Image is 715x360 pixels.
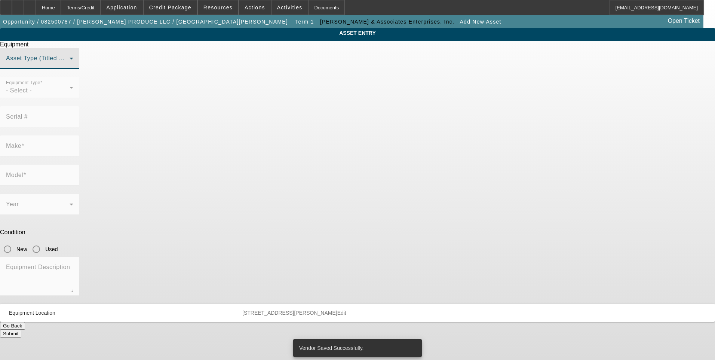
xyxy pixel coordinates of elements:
mat-label: Asset Type (Titled or Non-Titled) [6,55,98,61]
mat-label: Make [6,143,21,149]
span: Edit [337,310,346,316]
a: Open Ticket [665,15,703,27]
button: Resources [198,0,238,15]
button: Application [101,0,142,15]
div: Vendor Saved Successfully. [293,339,419,357]
button: Add New Asset [458,15,503,28]
span: Resources [203,4,233,10]
mat-label: Equipment Type [6,80,40,85]
button: Actions [239,0,271,15]
button: Term 1 [292,15,316,28]
span: [PERSON_NAME] & Associates Enterprises, Inc. [320,19,454,25]
button: [PERSON_NAME] & Associates Enterprises, Inc. [318,15,456,28]
span: Opportunity / 082500787 / [PERSON_NAME] PRODUCE LLC / [GEOGRAPHIC_DATA][PERSON_NAME] [3,19,288,25]
span: Credit Package [149,4,191,10]
button: Activities [271,0,308,15]
span: ASSET ENTRY [6,30,709,36]
span: Term 1 [295,19,314,25]
span: Equipment Location [9,310,55,316]
button: Credit Package [144,0,197,15]
mat-label: Model [6,172,23,178]
mat-label: Equipment Description [6,264,70,270]
mat-label: Year [6,201,19,207]
span: Actions [245,4,265,10]
mat-label: Serial # [6,113,28,120]
span: Application [106,4,137,10]
span: Add New Asset [460,19,501,25]
span: Activities [277,4,303,10]
span: [STREET_ADDRESS][PERSON_NAME] [242,310,337,316]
